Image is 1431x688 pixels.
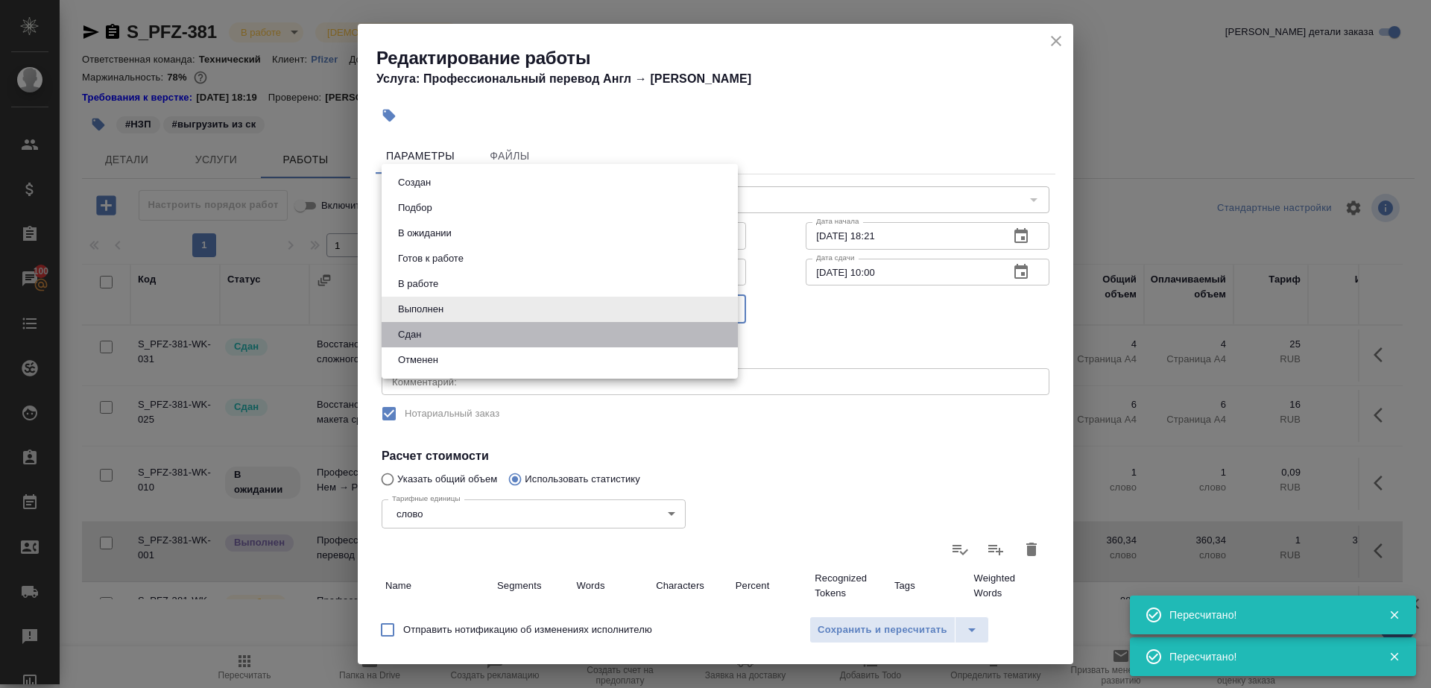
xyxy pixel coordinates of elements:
div: Пересчитано! [1169,607,1366,622]
button: Закрыть [1379,650,1409,663]
button: Подбор [394,200,437,216]
button: Готов к работе [394,250,468,267]
button: В ожидании [394,225,456,242]
button: В работе [394,276,443,292]
button: Сдан [394,326,426,343]
button: Отменен [394,352,443,368]
button: Выполнен [394,301,448,318]
button: Закрыть [1379,608,1409,622]
div: Пересчитано! [1169,649,1366,664]
button: Создан [394,174,435,191]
